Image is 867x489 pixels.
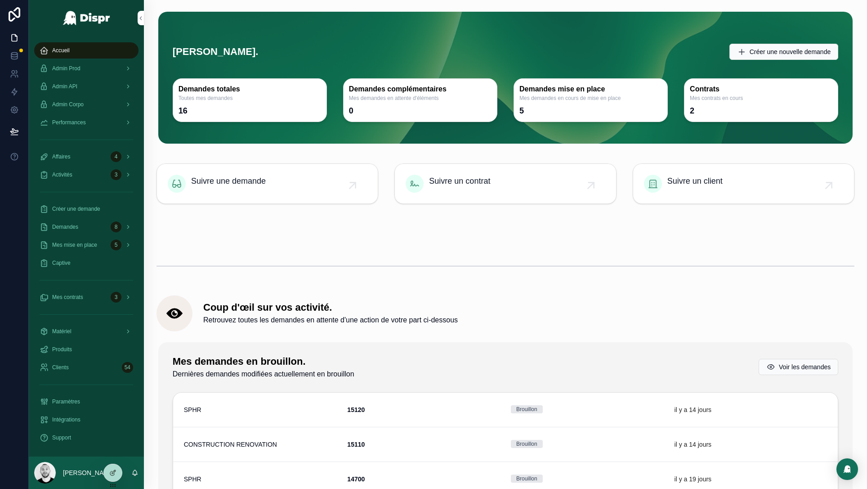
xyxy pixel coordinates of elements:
[52,294,83,301] span: Mes contrats
[836,458,858,480] div: Open Intercom Messenger
[157,164,378,204] a: Suivre une demande
[184,405,201,414] span: SPHR
[347,406,365,413] strong: 15120
[52,223,78,231] span: Demandes
[173,369,354,380] span: Dernières demandes modifiées actuellement en brouillon
[729,44,839,60] button: Créer une nouvelle demande
[173,45,259,59] h1: [PERSON_NAME].
[52,205,100,213] span: Créer une demande
[29,36,144,457] div: scrollable content
[52,83,77,90] span: Admin API
[34,201,139,217] a: Créer une demande
[52,101,84,108] span: Admin Corpo
[349,95,492,102] span: Mes demandes en attente d'éléments
[690,95,832,102] span: Mes contrats en cours
[34,255,139,271] a: Captive
[349,84,492,95] h3: Demandes complémentaires
[184,475,201,484] span: SPHR
[675,405,711,414] p: il y a 14 jours
[34,412,139,428] a: Intégrations
[516,440,537,448] div: Brouillon
[516,405,537,413] div: Brouillon
[34,430,139,446] a: Support
[34,149,139,165] a: Affaires4
[34,394,139,410] a: Paramètres
[690,105,694,116] div: 2
[750,47,831,56] span: Créer une nouvelle demande
[395,164,616,204] a: Suivre un contrat
[516,475,537,483] div: Brouillon
[667,175,723,187] span: Suivre un client
[779,362,831,371] span: Voir les demandes
[111,240,121,250] div: 5
[675,440,711,449] p: il y a 14 jours
[34,359,139,376] a: Clients54
[52,416,80,423] span: Intégrations
[675,475,711,484] p: il y a 19 jours
[34,42,139,59] a: Accueil
[759,359,838,375] button: Voir les demandes
[34,78,139,95] a: Admin API
[52,364,69,371] span: Clients
[349,105,353,116] div: 0
[203,301,458,315] h1: Coup d'œil sur vos activité.
[52,328,72,335] span: Matériel
[52,259,71,267] span: Captive
[52,153,70,160] span: Affaires
[34,60,139,77] a: Admin Prod
[52,241,97,249] span: Mes mise en place
[63,468,115,477] p: [PERSON_NAME]
[34,341,139,358] a: Produits
[34,289,139,305] a: Mes contrats3
[184,440,277,449] span: CONSTRUCTION RENOVATION
[34,167,139,183] a: Activités3
[347,475,365,483] strong: 14700
[111,169,121,180] div: 3
[34,237,139,253] a: Mes mise en place5
[347,441,365,448] strong: 15110
[52,434,71,441] span: Support
[173,355,354,369] h1: Mes demandes en brouillon.
[52,398,80,405] span: Paramètres
[519,95,662,102] span: Mes demandes en cours de mise en place
[111,222,121,232] div: 8
[122,362,133,373] div: 54
[633,164,854,204] a: Suivre un client
[34,96,139,113] a: Admin Corpo
[52,119,86,126] span: Performances
[179,84,321,95] h3: Demandes totales
[52,171,72,178] span: Activités
[179,105,188,116] div: 16
[34,219,139,235] a: Demandes8
[690,84,832,95] h3: Contrats
[52,47,70,54] span: Accueil
[34,114,139,131] a: Performances
[111,151,121,162] div: 4
[34,323,139,340] a: Matériel
[52,65,80,72] span: Admin Prod
[63,11,111,25] img: App logo
[519,105,524,116] div: 5
[519,84,662,95] h3: Demandes mise en place
[191,175,266,187] span: Suivre une demande
[203,315,458,326] span: Retrouvez toutes les demandes en attente d'une action de votre part ci-dessous
[111,292,121,303] div: 3
[179,95,321,102] span: Toutes mes demandes
[52,346,72,353] span: Produits
[429,175,490,187] span: Suivre un contrat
